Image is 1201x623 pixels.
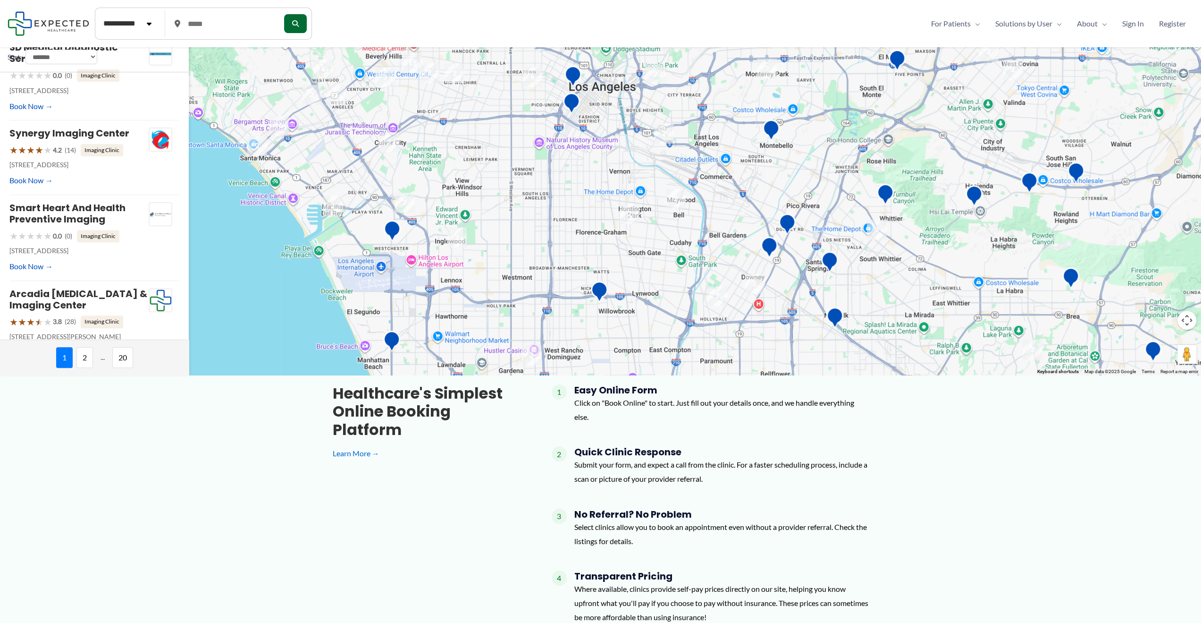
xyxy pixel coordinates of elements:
[9,85,149,97] p: [STREET_ADDRESS]
[620,204,639,224] div: 2
[931,17,971,31] span: For Patients
[1098,17,1107,31] span: Menu Toggle
[9,67,18,84] span: ★
[979,42,999,61] div: 2
[313,60,333,79] div: 4
[745,274,764,294] div: 2
[971,17,980,31] span: Menu Toggle
[77,230,119,242] span: Imaging Clinic
[81,144,123,156] span: Imaging Clinic
[18,227,26,245] span: ★
[333,384,521,439] h3: Healthcare's simplest online booking platform
[395,193,414,213] div: 2
[757,59,777,78] div: 3
[1052,17,1062,31] span: Menu Toggle
[826,307,843,331] div: Precision Diagnostic Imaging, Inc.
[591,281,608,305] div: MRI Center at MLK
[9,99,53,113] a: Book Now
[26,67,35,84] span: ★
[1084,369,1136,374] span: Map data ©2025 Google
[65,144,76,156] span: (14)
[9,245,149,257] p: [STREET_ADDRESS]
[1077,17,1098,31] span: About
[383,331,400,355] div: UCLA Health Manhattan Beach Imaging and Interventional Center
[552,571,567,586] span: 4
[149,203,172,226] img: Smart Heart and Health Preventive Imaging
[53,144,62,156] span: 4.2
[326,85,346,105] div: 2
[522,67,542,87] div: 6
[76,347,93,368] span: 2
[302,85,322,105] div: 2
[35,67,43,84] span: ★
[1142,369,1155,374] a: Terms
[65,316,76,328] span: (28)
[149,289,172,312] img: Expected Healthcare Logo
[112,347,133,368] span: 20
[97,347,109,368] span: ...
[1021,172,1038,196] div: Diagnostic Medical Group
[65,69,72,82] span: (0)
[447,228,467,247] div: 2
[821,251,838,275] div: Pacific Medical Imaging
[35,313,43,331] span: ★
[574,384,869,396] h4: Easy Online Form
[9,331,149,343] p: [STREET_ADDRESS][PERSON_NAME]
[8,51,22,63] label: Sort:
[574,509,869,520] h4: No Referral? No Problem
[9,313,18,331] span: ★
[666,189,686,209] div: 2
[552,509,567,524] span: 3
[988,17,1069,31] a: Solutions by UserMenu Toggle
[403,53,422,73] div: 11
[889,50,906,74] div: Centrelake Imaging &#8211; El Monte
[9,127,129,140] a: Synergy Imaging Center
[9,159,149,171] p: [STREET_ADDRESS]
[1037,368,1079,375] button: Keyboard shortcuts
[65,230,72,242] span: (0)
[43,227,52,245] span: ★
[53,69,62,82] span: 0.0
[9,173,53,188] a: Book Now
[269,116,289,136] div: 16
[35,227,43,245] span: ★
[646,64,665,84] div: 2
[1177,311,1196,330] button: Map camera controls
[552,446,567,461] span: 2
[9,141,18,159] span: ★
[149,128,172,152] img: Synergy Imaging Center
[18,313,26,331] span: ★
[761,237,778,261] div: Downey MRI Center powered by RAYUS Radiology
[574,571,869,582] h4: Transparent Pricing
[564,66,581,90] div: United Medical Imaging of Los Angeles
[1003,60,1023,80] div: 4
[1067,162,1084,186] div: Diagnostic Medical Group
[26,313,35,331] span: ★
[375,68,395,87] div: 3
[654,124,674,144] div: 2
[1159,17,1186,31] span: Register
[1023,340,1042,359] div: 3
[877,184,894,208] div: Mantro Mobile Imaging Llc
[420,63,439,83] div: 4
[707,286,727,306] div: 2
[867,220,887,239] div: 3
[1069,17,1115,31] a: AboutMenu Toggle
[43,141,52,159] span: ★
[574,446,869,458] h4: Quick Clinic Response
[9,227,18,245] span: ★
[26,141,35,159] span: ★
[574,520,869,548] p: Select clinics allow you to book an appointment even without a provider referral. Check the listi...
[763,119,780,144] div: Montebello Advanced Imaging
[247,136,267,156] div: 2
[521,345,541,365] div: 2
[18,67,26,84] span: ★
[9,259,53,273] a: Book Now
[43,313,52,331] span: ★
[574,458,869,486] p: Submit your form, and expect a call from the clinic. For a faster scheduling process, include a s...
[574,396,869,424] p: Click on "Book Online" to start. Just fill out your details once, and we handle everything else.
[53,230,62,242] span: 0.0
[53,316,62,328] span: 3.8
[9,201,126,226] a: Smart Heart and Health Preventive Imaging
[779,213,796,238] div: Green Light Imaging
